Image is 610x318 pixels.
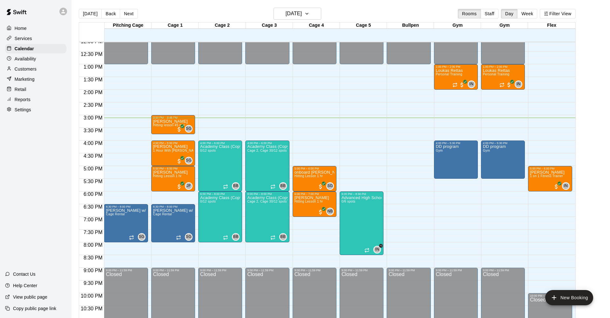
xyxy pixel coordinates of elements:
span: Recurring event [129,235,134,240]
div: 4:00 PM – 5:00 PM: Michael Vujnich [151,141,195,166]
span: 6:30 PM [82,204,104,210]
p: Availability [15,56,36,62]
span: 0/6 spots filled [342,200,356,203]
span: Recurring event [452,82,457,87]
div: Pitching Cage [105,23,152,29]
a: Retail [5,85,66,94]
span: 9:30 PM [82,280,104,286]
span: All customers have paid [506,82,512,88]
div: 5:00 PM – 6:00 PM: Hitting Lesson 1 hr [151,166,195,191]
div: 6:00 PM – 8:00 PM: Academy Class (Copy) [245,191,289,242]
span: All customers have paid [553,183,559,190]
div: 6:00 PM – 8:00 PM: Academy Class (Copy) [198,191,242,242]
span: All customers have paid [176,126,182,133]
a: Home [5,24,66,33]
span: 2:30 PM [82,102,104,108]
span: Hitting lesson 45 min [153,123,185,127]
p: Copy public page link [13,305,56,312]
div: 10:00 PM – 11:59 PM [530,294,570,297]
span: Recurring event [499,82,505,87]
span: Personal Training [436,73,463,76]
span: 12:30 PM [79,52,104,57]
div: 6:00 PM – 8:00 PM [247,192,287,196]
div: Marketing [5,74,66,84]
span: 8:00 PM [82,242,104,248]
div: 4:00 PM – 6:00 PM [200,142,240,145]
p: View public page [13,294,47,300]
span: 7:00 PM [82,217,104,222]
span: All customers have paid [459,82,465,88]
span: Recurring event [223,235,228,240]
span: 0/12 spots filled [200,149,216,152]
div: Isaiah Nelson [515,80,522,88]
button: [DATE] [79,9,102,18]
span: BB [233,183,239,189]
div: Shaun Garceau [138,233,146,241]
div: 4:00 PM – 6:00 PM: Academy Class (Copy) [198,141,242,191]
div: 9:00 PM – 11:59 PM [153,269,193,272]
p: Contact Us [13,271,36,277]
div: 9:00 PM – 11:59 PM [436,269,476,272]
div: 9:00 PM – 11:59 PM [200,269,240,272]
span: 1:00 PM [82,64,104,70]
span: Recurring event [176,235,181,240]
span: IN [564,183,568,189]
span: 4:00 PM [82,141,104,146]
div: 6:30 PM – 8:00 PM [106,205,146,208]
p: Reports [15,96,30,103]
span: Shaun Garceau [140,233,146,241]
span: BB [233,234,239,240]
span: +1 [379,244,383,248]
div: Isaiah Nelson [468,80,475,88]
div: 4:00 PM – 5:30 PM: DD program [481,141,525,179]
span: Bucket Bucket [282,182,287,190]
span: Nate Betances [329,208,334,215]
div: Bucket Bucket [279,233,287,241]
div: Cage 2 [199,23,246,29]
span: 9:00 PM [82,268,104,273]
div: 9:00 PM – 11:59 PM [342,269,382,272]
span: SG [186,157,192,164]
span: Recurring event [223,184,228,189]
div: 9:00 PM – 11:59 PM [295,269,335,272]
button: Day [501,9,518,18]
div: Services [5,34,66,43]
span: 0/12 spots filled [271,200,287,203]
span: Shaun Garceau [187,157,193,164]
p: Help Center [13,282,37,289]
span: Hitting Lesson 1 hr [153,174,182,178]
span: 5:00 PM [82,166,104,171]
span: SG [139,234,145,240]
div: 3:00 PM – 3:45 PM: Xavier Valentin [151,115,195,134]
div: Bucket Bucket [279,182,287,190]
span: 10:00 PM [79,293,104,299]
a: Customers [5,64,66,74]
span: All customers have paid [176,158,182,164]
div: Joe Ferro [185,182,193,190]
div: 9:00 PM – 11:59 PM [389,269,429,272]
button: Next [120,9,138,18]
p: Services [15,35,32,42]
span: Shaun Garceau [187,125,193,133]
button: Week [517,9,537,18]
span: Cage 2, Cage 3 [247,200,271,203]
span: SG [327,183,333,189]
div: Shaun Garceau [185,233,193,241]
span: BB [280,234,286,240]
span: Isaiah Nelson [565,182,570,190]
div: Shaun Garceau [185,157,193,164]
span: 8:30 PM [82,255,104,260]
span: 1 on 1 Fitness Trainer [530,174,563,178]
div: Cage 5 [340,23,387,29]
p: Home [15,25,27,31]
div: 1:00 PM – 2:00 PM: Personal Training [481,64,525,90]
span: 0/12 spots filled [200,200,216,203]
div: Bullpen [387,23,434,29]
span: JF [186,183,191,189]
div: Cage 1 [152,23,199,29]
span: Hitting Lesson 1 hr [295,200,323,203]
button: Staff [481,9,499,18]
div: 9:00 PM – 11:59 PM [106,269,146,272]
div: 6:30 PM – 8:00 PM [153,205,193,208]
span: BB [280,183,286,189]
